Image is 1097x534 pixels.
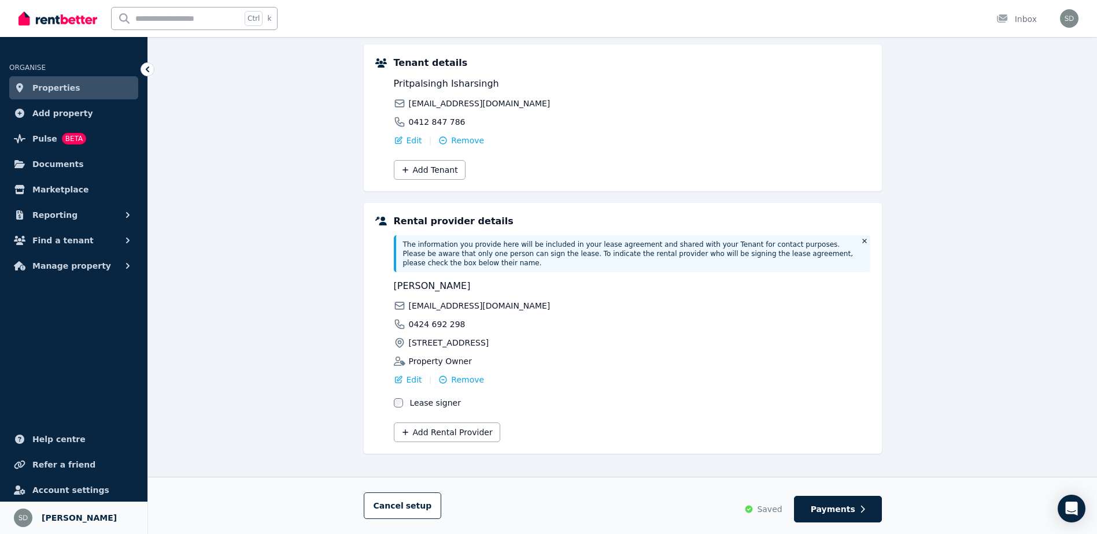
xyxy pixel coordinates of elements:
span: [PERSON_NAME] [394,279,629,293]
span: | [429,135,432,146]
span: Pritpalsingh Isharsingh [394,77,629,91]
h5: Tenant details [394,56,870,70]
span: [EMAIL_ADDRESS][DOMAIN_NAME] [409,300,551,311]
button: Add Tenant [394,160,466,180]
span: 0424 692 298 [409,318,466,330]
a: Account settings [9,479,138,502]
div: Open Intercom Messenger [1058,495,1085,522]
span: Ctrl [245,11,263,26]
a: Marketplace [9,178,138,201]
img: Rental providers [375,217,387,225]
span: Remove [451,374,484,385]
button: Edit [394,374,422,385]
span: k [267,14,271,23]
span: Remove [451,135,484,146]
span: | [429,374,432,385]
span: 0412 847 786 [409,116,466,128]
span: Pulse [32,132,57,146]
span: Reporting [32,208,77,222]
span: Properties [32,81,80,95]
button: Cancelsetup [364,492,442,519]
a: Help centre [9,428,138,451]
button: Remove [438,135,484,146]
span: Help centre [32,432,86,446]
span: Account settings [32,483,109,497]
span: Edit [407,374,422,385]
span: Cancel [374,501,432,510]
span: Manage property [32,259,111,273]
h5: Rental provider details [394,214,870,228]
span: setup [406,500,432,511]
span: Payments [811,503,855,515]
span: ORGANISE [9,64,46,72]
span: [STREET_ADDRESS] [409,337,489,348]
a: Add property [9,102,138,125]
button: Reporting [9,203,138,227]
img: RentBetter [19,10,97,27]
span: Marketplace [32,183,88,196]
span: [EMAIL_ADDRESS][DOMAIN_NAME] [409,98,551,109]
span: Property Owner [409,355,472,367]
button: Find a tenant [9,229,138,252]
button: Add Rental Provider [394,422,500,442]
img: Satish Dannala [1060,9,1078,28]
span: [PERSON_NAME] [42,511,117,525]
span: Find a tenant [32,233,94,247]
a: Refer a friend [9,453,138,476]
span: Edit [407,135,422,146]
span: Add property [32,106,93,120]
span: BETA [62,133,86,144]
a: Documents [9,153,138,176]
button: Edit [394,135,422,146]
a: PulseBETA [9,127,138,150]
div: Inbox [996,13,1037,25]
span: Documents [32,157,84,171]
button: Payments [794,496,882,522]
button: Manage property [9,254,138,277]
a: Properties [9,76,138,99]
span: Saved [757,503,782,515]
label: Lease signer [410,397,461,409]
span: Refer a friend [32,458,95,472]
button: Remove [438,374,484,385]
img: Satish Dannala [14,509,32,527]
p: The information you provide here will be included in your lease agreement and shared with your Te... [403,240,854,268]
